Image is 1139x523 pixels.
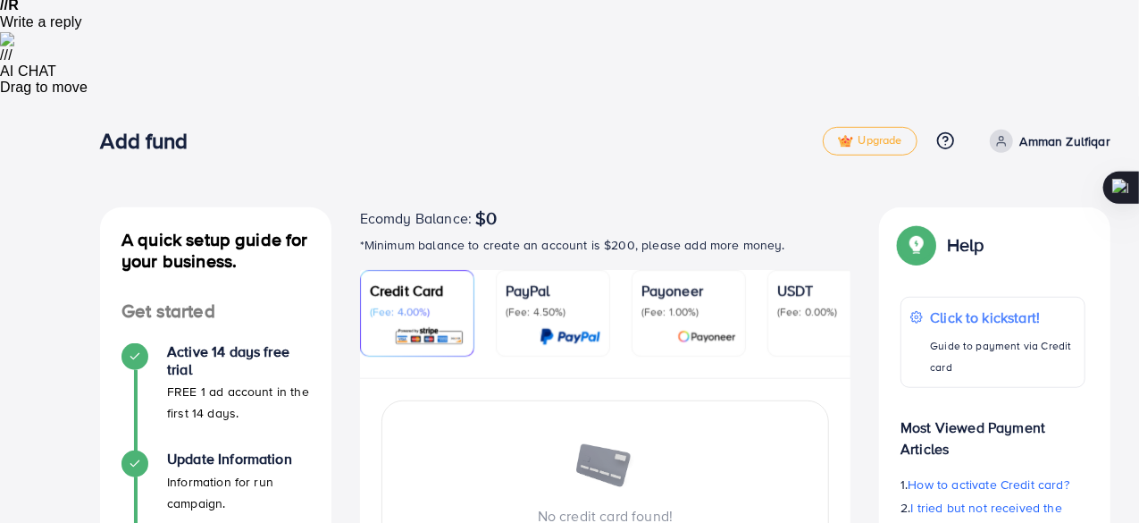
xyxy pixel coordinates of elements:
img: card [540,326,600,347]
img: Popup guide [900,229,933,261]
p: Help [947,234,984,256]
span: $0 [475,207,497,229]
img: card [677,326,736,347]
p: *Minimum balance to create an account is $200, please add more money. [360,234,851,256]
iframe: Chat [1063,443,1126,510]
h4: Get started [100,300,331,323]
img: image [574,444,637,491]
p: 1. [900,474,1085,495]
p: Payoneer [641,280,736,301]
p: Information for run campaign. [167,471,310,514]
p: (Fee: 4.50%) [506,305,600,319]
h4: Active 14 days free trial [167,343,310,377]
p: Most Viewed Payment Articles [900,402,1085,460]
span: Upgrade [838,134,902,148]
p: (Fee: 0.00%) [777,305,872,319]
p: (Fee: 1.00%) [641,305,736,319]
a: Amman Zulfiqar [983,130,1110,153]
p: PayPal [506,280,600,301]
span: How to activate Credit card? [909,476,1069,493]
p: USDT [777,280,872,301]
p: (Fee: 4.00%) [370,305,465,319]
p: Credit Card [370,280,465,301]
h4: A quick setup guide for your business. [100,229,331,272]
p: Click to kickstart! [930,307,1076,328]
h3: Add fund [100,128,202,154]
p: Amman Zulfiqar [1020,131,1110,152]
p: FREE 1 ad account in the first 14 days. [167,381,310,424]
p: Guide to payment via Credit card [930,335,1076,378]
img: card [394,326,465,347]
img: tick [838,135,853,148]
span: Ecomdy Balance: [360,207,472,229]
h4: Update Information [167,451,310,468]
li: Active 14 days free trial [100,343,331,451]
a: tickUpgrade [823,127,917,156]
